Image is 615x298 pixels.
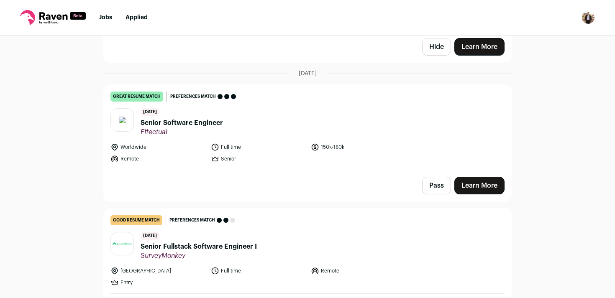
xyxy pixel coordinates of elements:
[170,92,216,101] span: Preferences match
[141,108,159,116] span: [DATE]
[111,237,133,250] img: 2bb84db78b9a4b3316a776903b7ece89e9dc4502d23d58d3642088ea8529383f.jpg
[211,155,306,163] li: Senior
[126,15,148,20] a: Applied
[211,143,306,151] li: Full time
[141,128,223,136] span: Effectual
[110,155,206,163] li: Remote
[169,216,215,224] span: Preferences match
[211,267,306,275] li: Full time
[104,209,511,293] a: good resume match Preferences match [DATE] Senior Fullstack Software Engineer I SurveyMonkey [GEO...
[141,252,257,260] span: SurveyMonkey
[110,92,163,102] div: great resume match
[311,267,406,275] li: Remote
[422,177,451,194] button: Pass
[299,69,317,78] span: [DATE]
[119,117,126,123] img: c693548e4430a218be79b0f4da5e1b0ee82192efa4dbff0ee5e0bda20ce0f889.svg
[422,38,451,56] button: Hide
[582,11,595,24] img: 5677731-medium_jpg
[99,15,112,20] a: Jobs
[141,232,159,240] span: [DATE]
[454,38,505,56] a: Learn More
[110,143,206,151] li: Worldwide
[311,143,406,151] li: 150k-180k
[141,118,223,128] span: Senior Software Engineer
[141,242,257,252] span: Senior Fullstack Software Engineer I
[104,85,511,170] a: great resume match Preferences match [DATE] Senior Software Engineer Effectual Worldwide Full tim...
[110,278,206,287] li: Entry
[110,267,206,275] li: [GEOGRAPHIC_DATA]
[582,11,595,24] button: Open dropdown
[110,215,162,225] div: good resume match
[454,177,505,194] a: Learn More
